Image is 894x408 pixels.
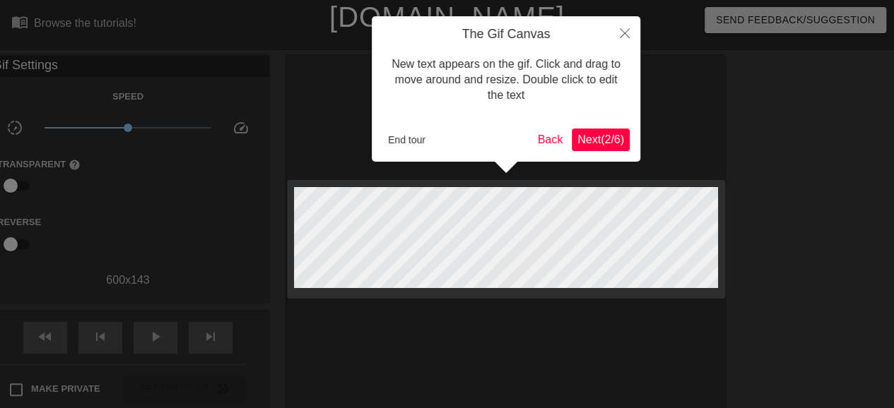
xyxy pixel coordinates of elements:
[382,129,431,150] button: End tour
[382,27,630,42] h4: The Gif Canvas
[572,128,630,151] button: Next
[609,16,640,49] button: Close
[577,133,624,145] span: Next ( 2 / 6 )
[382,42,630,118] div: New text appears on the gif. Click and drag to move around and resize. Double click to edit the text
[532,128,569,151] button: Back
